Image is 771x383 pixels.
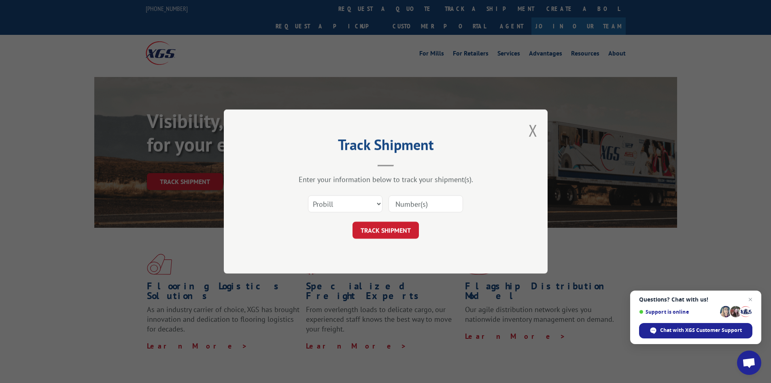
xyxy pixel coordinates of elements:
[639,323,752,338] div: Chat with XGS Customer Support
[639,296,752,303] span: Questions? Chat with us!
[639,309,717,315] span: Support is online
[264,175,507,184] div: Enter your information below to track your shipment(s).
[737,351,761,375] div: Open chat
[746,295,755,304] span: Close chat
[660,327,742,334] span: Chat with XGS Customer Support
[264,139,507,154] h2: Track Shipment
[353,222,419,239] button: TRACK SHIPMENT
[529,120,537,141] button: Close modal
[389,195,463,212] input: Number(s)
